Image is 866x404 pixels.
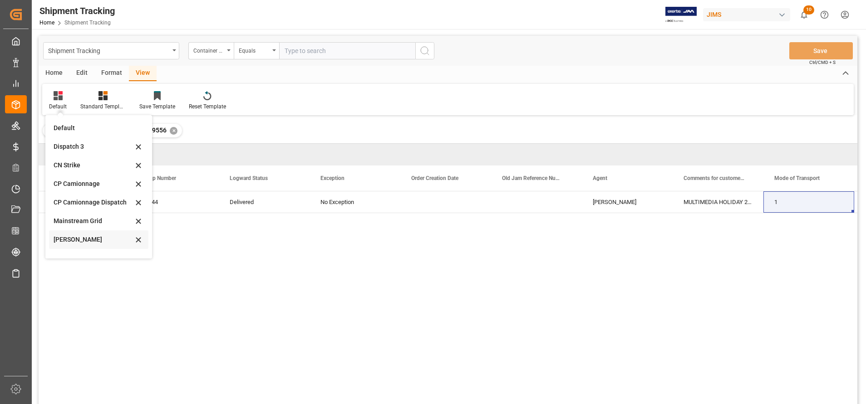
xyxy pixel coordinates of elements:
[415,42,434,59] button: search button
[49,102,67,111] div: Default
[809,59,836,66] span: Ctrl/CMD + S
[39,4,115,18] div: Shipment Tracking
[39,66,69,81] div: Home
[39,191,93,213] div: Press SPACE to select this row.
[502,175,563,181] span: Old Jam Reference Number
[763,191,854,213] div: 1
[128,191,219,213] div: 149544
[54,235,133,244] div: [PERSON_NAME]
[673,191,763,213] div: MULTIMEDIA HOLIDAY 2025
[789,42,853,59] button: Save
[94,66,129,81] div: Format
[320,192,389,213] div: No Exception
[279,42,415,59] input: Type to search
[54,198,133,207] div: CP Camionnage Dispatch
[411,175,458,181] span: Order Creation Date
[139,102,175,111] div: Save Template
[188,42,234,59] button: open menu
[54,216,133,226] div: Mainstream Grid
[170,127,177,135] div: ✕
[189,102,226,111] div: Reset Template
[774,175,820,181] span: Mode of Transport
[80,102,126,111] div: Standard Templates
[54,123,133,133] div: Default
[54,161,133,170] div: CN Strike
[54,253,133,263] div: [PERSON_NAME] Grid 2
[39,19,54,26] a: Home
[193,44,224,55] div: Container Number
[69,66,94,81] div: Edit
[129,66,157,81] div: View
[703,6,794,23] button: JIMS
[230,175,268,181] span: Logward Status
[814,5,835,25] button: Help Center
[48,44,169,56] div: Shipment Tracking
[43,42,179,59] button: open menu
[54,142,133,151] div: Dispatch 3
[239,44,270,55] div: Equals
[54,179,133,189] div: CP Camionnage
[684,175,744,181] span: Comments for customers ([PERSON_NAME])
[703,8,790,21] div: JIMS
[665,7,697,23] img: Exertis%20JAM%20-%20Email%20Logo.jpg_1722504956.jpg
[794,5,814,25] button: show 10 new notifications
[320,175,344,181] span: Exception
[803,5,814,15] span: 10
[234,42,279,59] button: open menu
[139,175,176,181] span: Pickup Number
[593,192,662,213] div: [PERSON_NAME]
[230,192,299,213] div: Delivered
[593,175,607,181] span: Agent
